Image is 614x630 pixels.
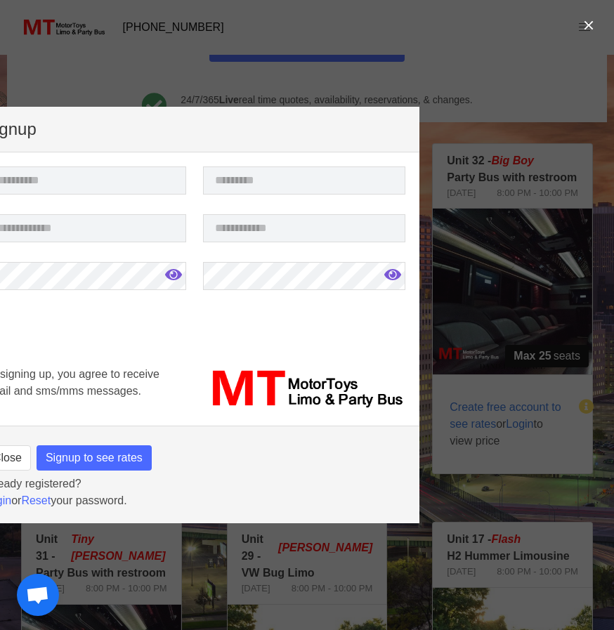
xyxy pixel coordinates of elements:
span: Signup to see rates [46,449,143,466]
img: MT_logo_name.png [203,366,405,412]
div: Open chat [17,574,59,616]
a: Reset [21,494,51,506]
button: Signup to see rates [37,445,152,471]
